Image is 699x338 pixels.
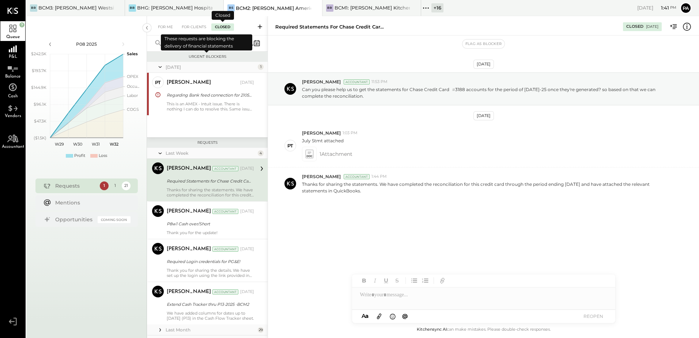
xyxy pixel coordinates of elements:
div: This is an AMEX - Intuit issue. There is nothing I can do to resolve this. Same issue for all of ... [167,101,254,112]
text: Occu... [127,84,139,89]
div: [DATE] [166,64,256,70]
div: 1 [111,181,120,190]
text: Labor [127,93,138,98]
div: [DATE] [240,166,254,172]
div: 4 [258,150,264,156]
button: Flag as Blocker [462,40,505,48]
div: Accountant [344,79,370,84]
text: W31 [92,142,100,147]
div: Profit [74,153,85,159]
div: [PERSON_NAME] [167,165,211,172]
div: BR [30,4,37,12]
div: 29 [258,327,264,333]
div: BCM1: [PERSON_NAME] Kitchen Bar Market [335,4,410,11]
a: Accountant [0,131,25,151]
div: Regarding Bank feed connection for 2105 AMEX CC#52002 is expired. [167,91,252,99]
div: Last Month [166,327,256,333]
div: 1 [258,64,264,70]
div: [PERSON_NAME] [167,208,211,215]
div: Requests [55,182,96,189]
span: 11:53 PM [371,79,388,85]
div: Accountant [344,174,370,179]
div: BCM3: [PERSON_NAME] Westside Grill [38,4,114,11]
a: P&L [0,41,25,61]
button: Italic [370,276,380,285]
div: [DATE] [473,111,494,120]
div: Urgent Blockers [151,54,264,59]
button: Ordered List [420,276,430,285]
a: Vendors [0,100,25,120]
a: Cash [0,80,25,100]
div: PT [287,142,293,149]
div: P08 2025 [56,41,118,47]
div: These requests are blocking the delivery of financial statements [161,34,252,50]
div: For Clients [178,23,210,31]
a: Queue [0,21,25,41]
button: @ [400,312,410,321]
span: Accountant [2,144,24,149]
span: 1:44 PM [371,174,387,180]
div: Opportunities [55,216,94,223]
div: Accountant [212,289,238,294]
div: P8w1 Cash over/Short [167,220,252,228]
p: July Stmt attached [302,138,344,144]
text: COGS [127,107,139,112]
div: [DATE] [637,4,676,11]
span: [PERSON_NAME] [302,130,341,136]
span: [PERSON_NAME] [302,173,341,180]
div: [PERSON_NAME] [167,79,211,86]
span: 1:03 PM [343,130,358,136]
div: Requests [151,140,264,145]
span: Balance [5,74,20,79]
div: Accountant [212,209,238,214]
div: 21 [122,181,131,190]
div: 1 [100,181,109,190]
text: $47.3K [34,119,46,124]
span: P&L [9,55,17,59]
div: Required Statements for Chase Credit Card# 3188 for [DATE]-25! [275,23,385,30]
div: Extend Cash Tracker thru P13-2025 -BCM2 [167,301,252,308]
div: Thank you for sharing the details. We have set up the login using the link provided in the email. [167,268,254,278]
div: Required Statements for Chase Credit Card# 3188 for [DATE]-25! [167,177,252,185]
div: BR [326,4,333,12]
div: Mentions [55,199,127,206]
span: [PERSON_NAME] [302,79,341,85]
span: Vendors [5,114,21,118]
div: Required Login credentials for PG&E! [167,258,252,265]
button: REOPEN [579,311,608,321]
div: Closed [626,24,643,30]
div: [DATE] [240,246,254,252]
div: BHG: [PERSON_NAME] Hospitality Group, LLC [137,4,212,11]
button: Add URL [438,276,447,285]
span: @ [402,312,408,319]
a: Balance [0,61,25,80]
button: Underline [381,276,391,285]
div: Loss [99,153,107,159]
button: Strikethrough [392,276,402,285]
div: [PERSON_NAME] [167,288,211,296]
p: Thanks for sharing the statements. We have completed the reconciliation for this credit card thro... [302,181,674,194]
p: Can you please help us to get the statements for Chase Credit Card 3188 accounts for the period o... [302,86,674,99]
div: For Me [154,23,177,31]
text: Sales [127,51,138,56]
div: BS [227,4,235,12]
text: $242.5K [31,51,46,56]
button: Aa [359,312,371,320]
button: Unordered List [409,276,419,285]
div: Closed [211,23,234,31]
div: PT [155,79,161,86]
span: # [452,87,455,92]
div: Accountant [212,166,238,171]
div: BCM2: [PERSON_NAME] American Cooking [236,5,311,12]
div: Thank you for the update! [167,230,254,235]
span: Cash [8,94,18,98]
text: W30 [73,142,82,147]
text: W32 [110,142,118,147]
div: [DATE] [646,24,658,29]
button: Pa [680,2,692,14]
div: Accountant [212,247,238,252]
text: W29 [54,142,64,147]
text: $96.1K [34,102,46,107]
text: $193.7K [32,68,46,73]
span: Queue [6,35,20,39]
